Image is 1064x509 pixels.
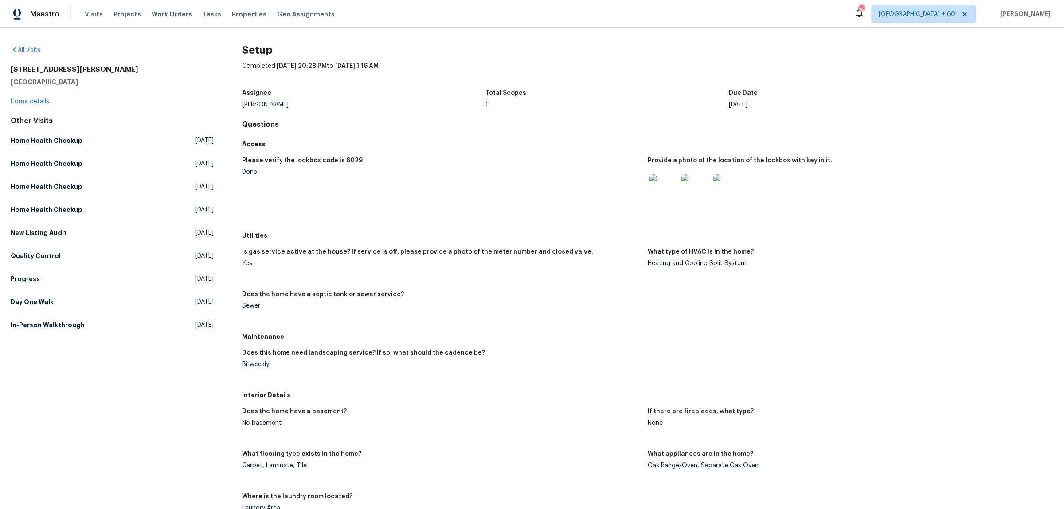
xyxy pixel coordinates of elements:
[997,10,1051,19] span: [PERSON_NAME]
[879,10,955,19] span: [GEOGRAPHIC_DATA] + 60
[729,102,972,108] div: [DATE]
[11,182,82,191] h5: Home Health Checkup
[242,140,1053,149] h5: Access
[11,78,214,86] h5: [GEOGRAPHIC_DATA]
[11,202,214,218] a: Home Health Checkup[DATE]
[11,274,40,283] h5: Progress
[242,169,641,175] div: Done
[242,102,485,108] div: [PERSON_NAME]
[242,291,404,298] h5: Does the home have a septic tank or sewer service?
[152,10,192,19] span: Work Orders
[11,251,61,260] h5: Quality Control
[242,231,1053,240] h5: Utilities
[203,11,221,17] span: Tasks
[195,205,214,214] span: [DATE]
[242,90,271,96] h5: Assignee
[242,303,641,309] div: Sewer
[242,350,485,356] h5: Does this home need landscaping service? If so, what should the cadence be?
[195,298,214,306] span: [DATE]
[648,420,1046,426] div: None
[11,136,82,145] h5: Home Health Checkup
[232,10,266,19] span: Properties
[648,451,753,457] h5: What appliances are in the home?
[195,159,214,168] span: [DATE]
[277,63,327,69] span: [DATE] 20:28 PM
[85,10,103,19] span: Visits
[195,251,214,260] span: [DATE]
[648,462,1046,469] div: Gas Range/Oven, Separate Gas Oven
[242,120,1053,129] h4: Questions
[11,98,49,105] a: Home details
[11,65,214,74] h2: [STREET_ADDRESS][PERSON_NAME]
[11,317,214,333] a: In-Person Walkthrough[DATE]
[195,321,214,329] span: [DATE]
[11,228,67,237] h5: New Listing Audit
[11,179,214,195] a: Home Health Checkup[DATE]
[335,63,379,69] span: [DATE] 1:16 AM
[11,225,214,241] a: New Listing Audit[DATE]
[277,10,335,19] span: Geo Assignments
[648,157,832,164] h5: Provide a photo of the location of the lockbox with key in it.
[485,90,526,96] h5: Total Scopes
[242,361,641,368] div: Bi-weekly
[242,260,641,266] div: Yes
[11,321,85,329] h5: In-Person Walkthrough
[242,451,361,457] h5: What flooring type exists in the home?
[242,157,363,164] h5: Please verify the lockbox code is 6029
[195,136,214,145] span: [DATE]
[195,182,214,191] span: [DATE]
[648,249,754,255] h5: What type of HVAC is in the home?
[242,408,347,415] h5: Does the home have a basement?
[11,298,54,306] h5: Day One Walk
[485,102,729,108] div: 0
[113,10,141,19] span: Projects
[242,462,641,469] div: Carpet, Laminate, Tile
[648,408,754,415] h5: If there are fireplaces, what type?
[242,420,641,426] div: No basement
[11,205,82,214] h5: Home Health Checkup
[242,62,1053,85] div: Completed: to
[11,159,82,168] h5: Home Health Checkup
[242,391,1053,399] h5: Interior Details
[858,5,864,14] div: 741
[11,47,41,53] a: All visits
[11,248,214,264] a: Quality Control[DATE]
[242,332,1053,341] h5: Maintenance
[11,133,214,149] a: Home Health Checkup[DATE]
[648,260,1046,266] div: Heating and Cooling Split System
[729,90,758,96] h5: Due Date
[242,46,1053,55] h2: Setup
[242,493,352,500] h5: Where is the laundry room located?
[11,271,214,287] a: Progress[DATE]
[30,10,59,19] span: Maestro
[11,156,214,172] a: Home Health Checkup[DATE]
[195,228,214,237] span: [DATE]
[195,274,214,283] span: [DATE]
[242,249,593,255] h5: Is gas service active at the house? If service is off, please provide a photo of the meter number...
[11,117,214,125] div: Other Visits
[11,294,214,310] a: Day One Walk[DATE]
